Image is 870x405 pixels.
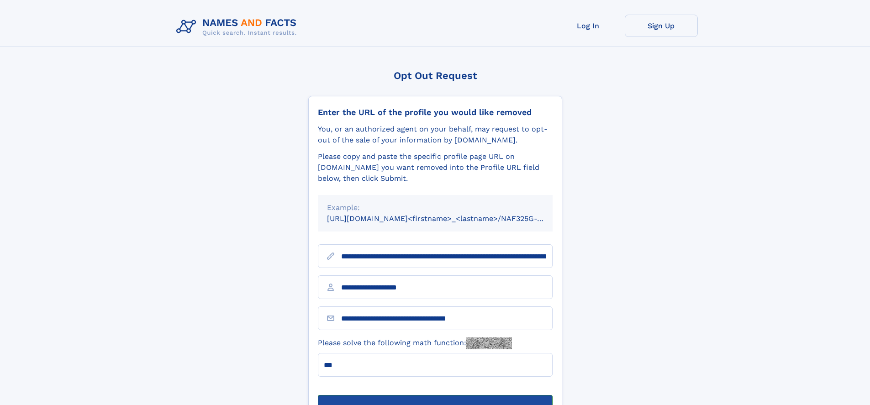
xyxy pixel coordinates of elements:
[318,124,553,146] div: You, or an authorized agent on your behalf, may request to opt-out of the sale of your informatio...
[318,107,553,117] div: Enter the URL of the profile you would like removed
[327,202,543,213] div: Example:
[308,70,562,81] div: Opt Out Request
[173,15,304,39] img: Logo Names and Facts
[552,15,625,37] a: Log In
[318,337,512,349] label: Please solve the following math function:
[327,214,570,223] small: [URL][DOMAIN_NAME]<firstname>_<lastname>/NAF325G-xxxxxxxx
[625,15,698,37] a: Sign Up
[318,151,553,184] div: Please copy and paste the specific profile page URL on [DOMAIN_NAME] you want removed into the Pr...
